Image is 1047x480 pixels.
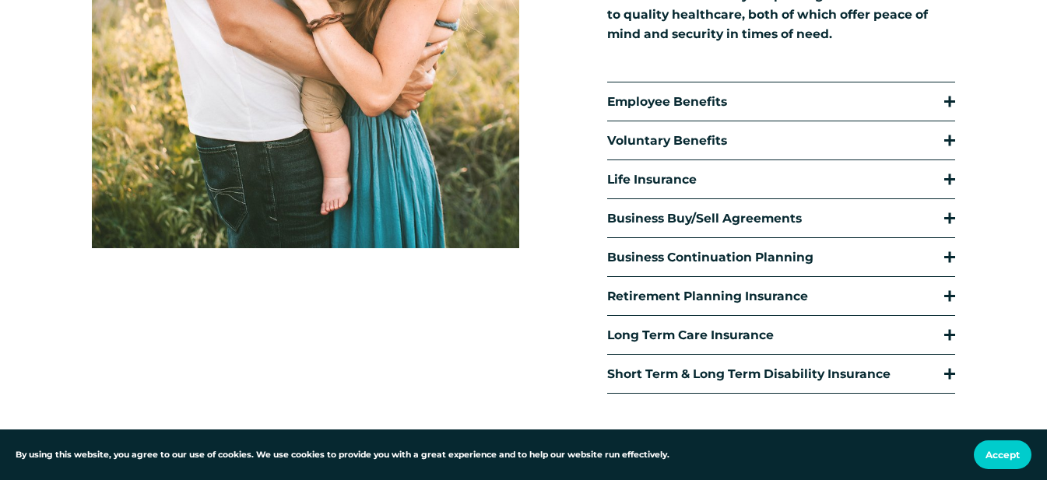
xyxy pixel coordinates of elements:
[607,289,944,303] span: Retirement Planning Insurance
[607,238,955,276] button: Business Continuation Planning
[607,316,955,354] button: Long Term Care Insurance
[607,250,944,265] span: Business Continuation Planning
[607,211,944,226] span: Business Buy/Sell Agreements
[607,82,955,121] button: Employee Benefits
[607,199,955,237] button: Business Buy/Sell Agreements
[607,277,955,315] button: Retirement Planning Insurance
[974,440,1031,469] button: Accept
[607,94,944,109] span: Employee Benefits
[607,121,955,159] button: Voluntary Benefits
[607,160,955,198] button: Life Insurance
[607,355,955,393] button: Short Term & Long Term Disability Insurance
[607,133,944,148] span: Voluntary Benefits
[16,448,669,461] p: By using this website, you agree to our use of cookies. We use cookies to provide you with a grea...
[607,366,944,381] span: Short Term & Long Term Disability Insurance
[607,172,944,187] span: Life Insurance
[607,328,944,342] span: Long Term Care Insurance
[986,449,1020,461] span: Accept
